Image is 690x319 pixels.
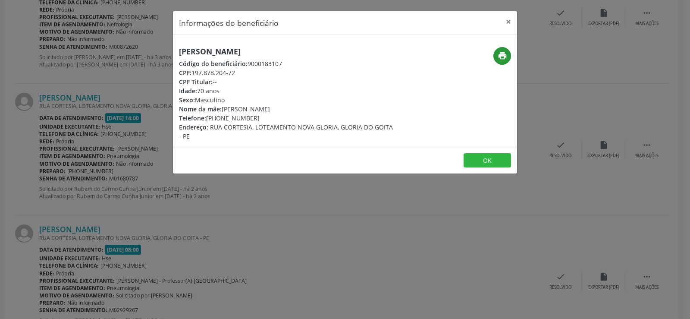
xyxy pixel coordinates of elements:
[500,11,517,32] button: Close
[179,123,208,131] span: Endereço:
[179,104,396,114] div: [PERSON_NAME]
[179,86,396,95] div: 70 anos
[179,47,396,56] h5: [PERSON_NAME]
[464,153,511,168] button: OK
[498,51,507,60] i: print
[179,95,396,104] div: Masculino
[179,59,396,68] div: 9000183107
[179,105,222,113] span: Nome da mãe:
[179,87,197,95] span: Idade:
[179,114,396,123] div: [PHONE_NUMBER]
[179,17,279,28] h5: Informações do beneficiário
[179,96,195,104] span: Sexo:
[179,60,248,68] span: Código do beneficiário:
[179,68,396,77] div: 197.878.204-72
[179,114,206,122] span: Telefone:
[179,123,393,140] span: RUA CORTESIA, LOTEAMENTO NOVA GLORIA, GLORIA DO GOITA - PE
[493,47,511,65] button: print
[179,77,396,86] div: --
[179,78,213,86] span: CPF Titular:
[179,69,191,77] span: CPF:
